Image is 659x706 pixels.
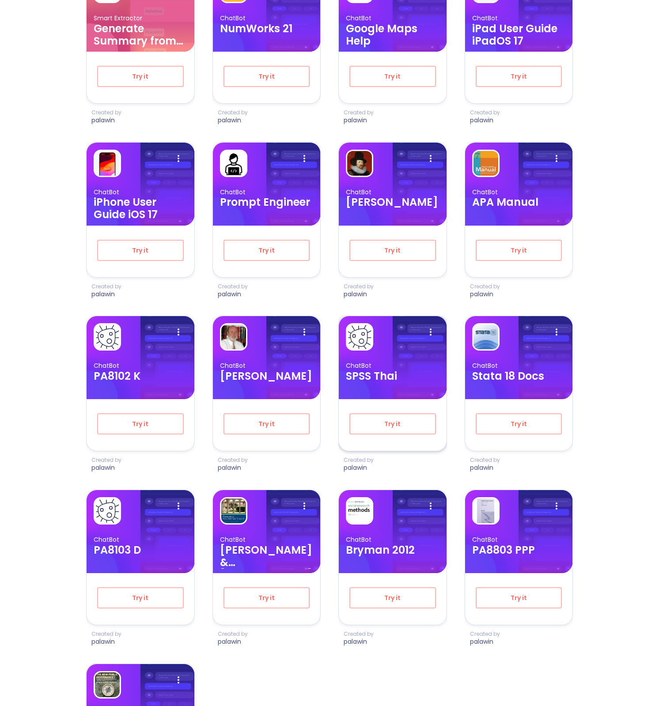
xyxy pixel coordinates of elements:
p: palawin [344,290,374,298]
img: card ellipse [339,345,398,457]
p: Created by [218,457,248,464]
h3: PA8103 D [94,544,187,556]
img: card avatar [473,151,498,176]
p: palawin [91,638,121,646]
p: Created by [344,457,374,464]
span: Try it [112,71,169,82]
p: Created by [91,457,121,464]
img: card ellipse [465,345,524,457]
button: Try it [97,413,184,434]
p: ChatBot [220,362,314,370]
p: palawin [91,116,121,125]
button: Try it [349,66,436,87]
span: Try it [364,419,421,430]
p: Created by [470,630,500,638]
p: Created by [218,283,248,290]
p: palawin [218,116,248,125]
button: Try it [476,240,562,261]
p: Created by [218,109,248,116]
button: Try it [223,413,310,434]
h3: Google Maps Help [346,23,439,47]
span: Try it [364,593,421,604]
p: ChatBot [220,188,314,196]
img: card ellipse [87,345,146,457]
p: palawin [344,638,374,646]
p: palawin [218,638,248,646]
img: card ellipse [87,171,146,283]
img: card ellipse [213,345,272,457]
p: palawin [470,116,500,125]
button: Try it [97,66,184,87]
h3: Stata 18 Docs [472,370,566,382]
img: card avatar [95,325,120,349]
p: Smart Extractor [94,14,187,23]
span: Try it [364,245,421,256]
p: Created by [470,283,500,290]
span: Try it [112,245,169,256]
button: Try it [349,587,436,608]
h3: Bryman 2012 [346,544,439,556]
img: card avatar [95,151,120,176]
img: card ellipse [213,171,272,283]
p: Created by [91,283,121,290]
h3: Teddlie & Tashakkori 2009 [220,544,314,569]
p: ChatBot [94,188,187,196]
p: palawin [91,290,121,298]
img: card avatar [221,325,246,349]
img: card ellipse [465,519,524,630]
p: palawin [344,116,374,125]
button: Try it [223,240,310,261]
p: Created by [470,457,500,464]
span: Try it [491,245,547,256]
span: Try it [491,71,547,82]
p: ChatBot [346,188,439,196]
h3: iPad User Guide iPadOS 17 [472,23,566,47]
p: Created by [91,630,121,638]
p: ChatBot [220,536,314,544]
p: palawin [470,290,500,298]
span: Try it [491,419,547,430]
p: ChatBot [472,362,566,370]
button: Try it [476,587,562,608]
button: Try it [476,66,562,87]
p: Created by [470,109,500,116]
img: card ellipse [465,171,524,283]
h3: Prompt Engineer [220,196,314,208]
h3: NumWorks 21 [220,23,314,35]
span: Try it [239,593,295,604]
h3: Dr. Friel [220,370,314,382]
img: card avatar [347,151,372,176]
img: card avatar [473,498,498,523]
h3: Francis Bacon [346,196,439,208]
p: ChatBot [94,536,187,544]
p: palawin [91,464,121,472]
span: Try it [112,419,169,430]
button: Try it [223,66,310,87]
span: Try it [239,71,295,82]
p: palawin [218,290,248,298]
p: Created by [344,283,374,290]
span: Try it [239,419,295,430]
p: ChatBot [472,14,566,23]
img: card ellipse [213,519,272,630]
h3: SPSS Thai [346,370,439,382]
h3: iPhone User Guide iOS 17 [94,196,187,221]
p: Created by [218,630,248,638]
img: card avatar [95,672,120,697]
p: Created by [344,109,374,116]
img: card avatar [95,498,120,523]
img: card avatar [347,325,372,349]
h3: APA Manual [472,196,566,208]
img: card ellipse [339,519,398,630]
p: ChatBot [346,362,439,370]
p: ChatBot [472,536,566,544]
h3: Generate Summary from text [94,23,187,47]
h3: PA8803 PPP [472,544,566,556]
p: palawin [344,464,374,472]
span: Try it [491,593,547,604]
p: Created by [344,630,374,638]
p: ChatBot [346,536,439,544]
button: Try it [223,587,310,608]
h3: PA8102 K [94,370,187,382]
p: ChatBot [346,14,439,23]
